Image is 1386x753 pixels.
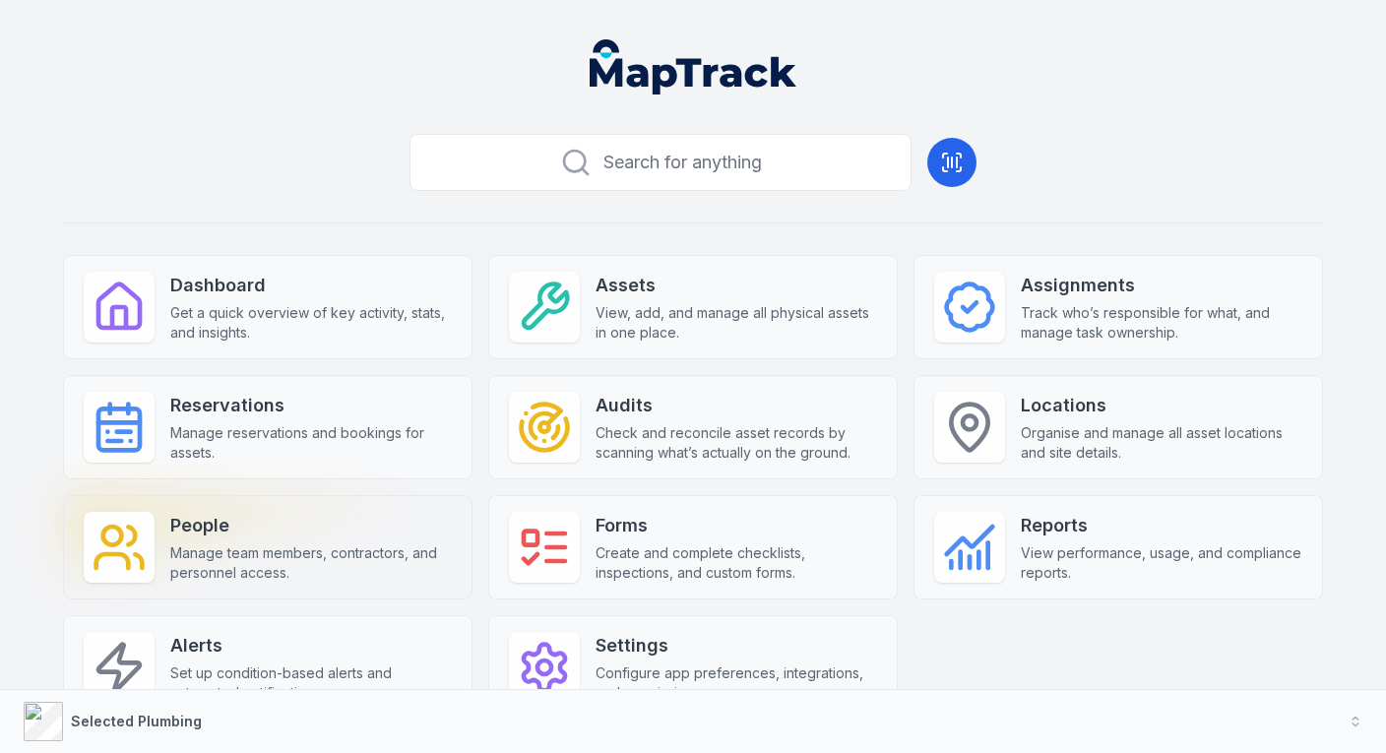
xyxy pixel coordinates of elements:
[1021,272,1302,299] strong: Assignments
[170,423,452,463] span: Manage reservations and bookings for assets.
[488,375,898,479] a: AuditsCheck and reconcile asset records by scanning what’s actually on the ground.
[170,663,452,703] span: Set up condition-based alerts and automated notifications.
[1021,512,1302,539] strong: Reports
[913,495,1323,599] a: ReportsView performance, usage, and compliance reports.
[170,303,452,343] span: Get a quick overview of key activity, stats, and insights.
[170,543,452,583] span: Manage team members, contractors, and personnel access.
[409,134,912,191] button: Search for anything
[558,39,828,94] nav: Global
[596,303,877,343] span: View, add, and manage all physical assets in one place.
[913,375,1323,479] a: LocationsOrganise and manage all asset locations and site details.
[913,255,1323,359] a: AssignmentsTrack who’s responsible for what, and manage task ownership.
[488,615,898,720] a: SettingsConfigure app preferences, integrations, and permissions.
[596,543,877,583] span: Create and complete checklists, inspections, and custom forms.
[488,255,898,359] a: AssetsView, add, and manage all physical assets in one place.
[63,495,472,599] a: PeopleManage team members, contractors, and personnel access.
[596,663,877,703] span: Configure app preferences, integrations, and permissions.
[1021,392,1302,419] strong: Locations
[488,495,898,599] a: FormsCreate and complete checklists, inspections, and custom forms.
[1021,303,1302,343] span: Track who’s responsible for what, and manage task ownership.
[63,615,472,720] a: AlertsSet up condition-based alerts and automated notifications.
[170,272,452,299] strong: Dashboard
[596,423,877,463] span: Check and reconcile asset records by scanning what’s actually on the ground.
[1021,423,1302,463] span: Organise and manage all asset locations and site details.
[596,392,877,419] strong: Audits
[1021,543,1302,583] span: View performance, usage, and compliance reports.
[596,632,877,659] strong: Settings
[170,632,452,659] strong: Alerts
[596,272,877,299] strong: Assets
[71,713,202,729] strong: Selected Plumbing
[63,375,472,479] a: ReservationsManage reservations and bookings for assets.
[170,512,452,539] strong: People
[596,512,877,539] strong: Forms
[170,392,452,419] strong: Reservations
[63,255,472,359] a: DashboardGet a quick overview of key activity, stats, and insights.
[603,149,762,176] span: Search for anything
